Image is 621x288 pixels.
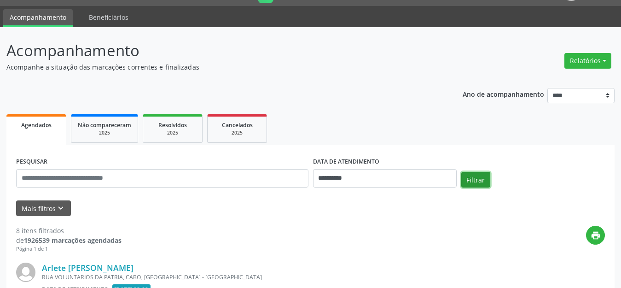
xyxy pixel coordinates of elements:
div: 2025 [78,129,131,136]
button: print [586,226,605,245]
div: 2025 [214,129,260,136]
label: PESQUISAR [16,155,47,169]
p: Ano de acompanhamento [463,88,544,100]
span: Cancelados [222,121,253,129]
span: Agendados [21,121,52,129]
div: 2025 [150,129,196,136]
a: Beneficiários [82,9,135,25]
strong: 1926539 marcações agendadas [24,236,122,245]
a: Arlete [PERSON_NAME] [42,263,133,273]
i: print [591,230,601,241]
div: RUA VOLUNTARIOS DA PATRIA, CABO, [GEOGRAPHIC_DATA] - [GEOGRAPHIC_DATA] [42,273,467,281]
button: Mais filtroskeyboard_arrow_down [16,200,71,217]
label: DATA DE ATENDIMENTO [313,155,379,169]
img: img [16,263,35,282]
span: Resolvidos [158,121,187,129]
div: Página 1 de 1 [16,245,122,253]
a: Acompanhamento [3,9,73,27]
button: Filtrar [461,172,490,188]
button: Relatórios [564,53,611,69]
span: Não compareceram [78,121,131,129]
p: Acompanhamento [6,39,432,62]
div: de [16,235,122,245]
div: 8 itens filtrados [16,226,122,235]
p: Acompanhe a situação das marcações correntes e finalizadas [6,62,432,72]
i: keyboard_arrow_down [56,203,66,213]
